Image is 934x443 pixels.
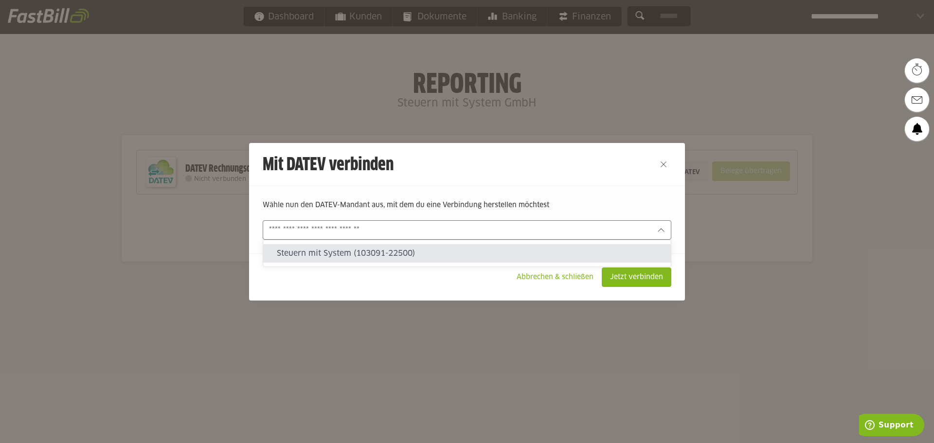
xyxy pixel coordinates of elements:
sl-button: Abbrechen & schließen [508,267,602,287]
iframe: Öffnet ein Widget, in dem Sie weitere Informationen finden [859,414,924,438]
sl-button: Jetzt verbinden [602,267,671,287]
sl-option: Steuern mit System (103091-22500) [263,244,671,263]
p: Wähle nun den DATEV-Mandant aus, mit dem du eine Verbindung herstellen möchtest [263,200,671,211]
